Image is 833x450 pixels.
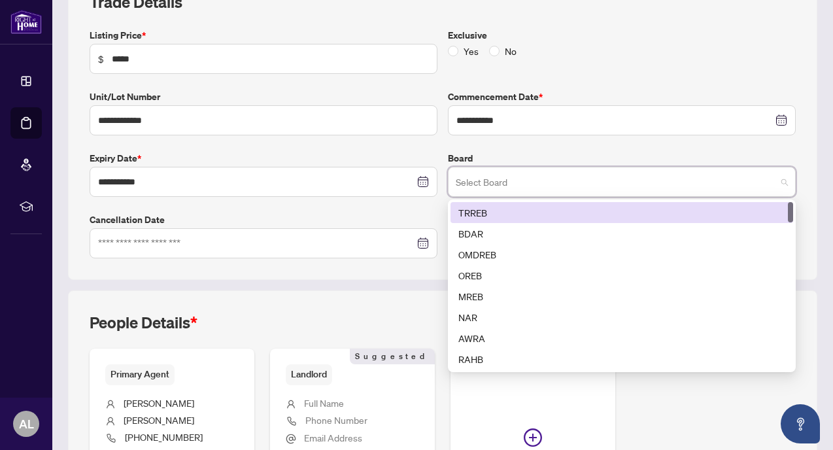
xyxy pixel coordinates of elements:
div: RAHB [458,352,785,366]
span: Primary Agent [105,364,175,385]
div: RAHB [450,349,793,370]
label: Commencement Date [448,90,796,104]
span: Email Address [304,432,362,443]
span: AL [19,415,34,433]
div: TRREB [458,205,785,220]
span: [PERSON_NAME] [124,414,194,426]
h2: People Details [90,312,197,333]
label: Board [448,151,796,165]
div: NAR [450,307,793,328]
div: TRREB [450,202,793,223]
label: Exclusive [448,28,796,43]
button: Open asap [781,404,820,443]
div: BDAR [458,226,785,241]
div: BDAR [450,223,793,244]
div: AWRA [450,328,793,349]
img: logo [10,10,42,34]
span: Phone Number [305,414,367,426]
div: MREB [458,289,785,303]
div: OMDREB [450,244,793,265]
div: NAR [458,310,785,324]
span: plus-circle [524,428,542,447]
div: OMDREB [458,247,785,262]
span: [PERSON_NAME] [124,397,194,409]
label: Cancellation Date [90,213,437,227]
span: Landlord [286,364,332,385]
div: AWRA [458,331,785,345]
label: Listing Price [90,28,437,43]
div: MREB [450,286,793,307]
div: OREB [458,268,785,283]
span: [PHONE_NUMBER] [125,431,203,443]
span: $ [98,52,104,66]
div: OREB [450,265,793,286]
span: Suggested [350,349,435,364]
label: Expiry Date [90,151,437,165]
span: Yes [458,44,484,58]
label: Unit/Lot Number [90,90,437,104]
span: No [500,44,522,58]
span: Full Name [304,397,344,409]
